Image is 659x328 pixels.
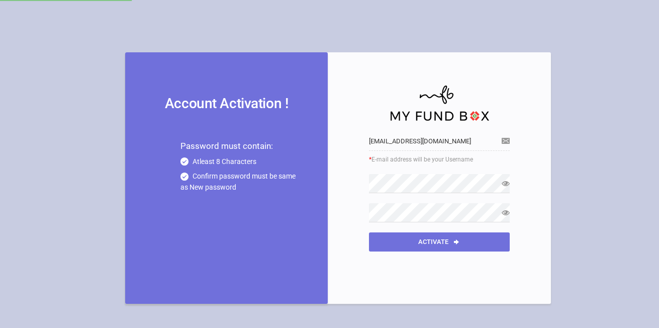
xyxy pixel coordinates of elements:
[180,156,298,168] li: Atleast 8 Characters
[369,132,510,151] input: UserName
[180,139,298,152] li: Password must contain:
[180,171,298,193] li: Confirm password must be same as New password
[389,80,490,122] img: mfboff.png
[369,232,510,252] button: Activate
[369,155,510,164] span: E-mail address will be your Username
[155,93,298,114] h2: Account Activation !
